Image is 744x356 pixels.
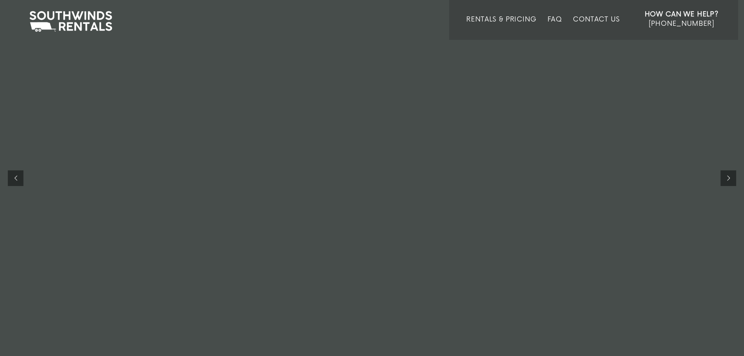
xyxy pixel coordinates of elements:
a: FAQ [548,16,562,40]
a: Rentals & Pricing [466,16,536,40]
img: Southwinds Rentals Logo [25,9,116,34]
a: How Can We Help? [PHONE_NUMBER] [645,10,719,34]
strong: How Can We Help? [645,11,719,18]
span: [PHONE_NUMBER] [649,20,714,28]
a: Contact Us [573,16,619,40]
